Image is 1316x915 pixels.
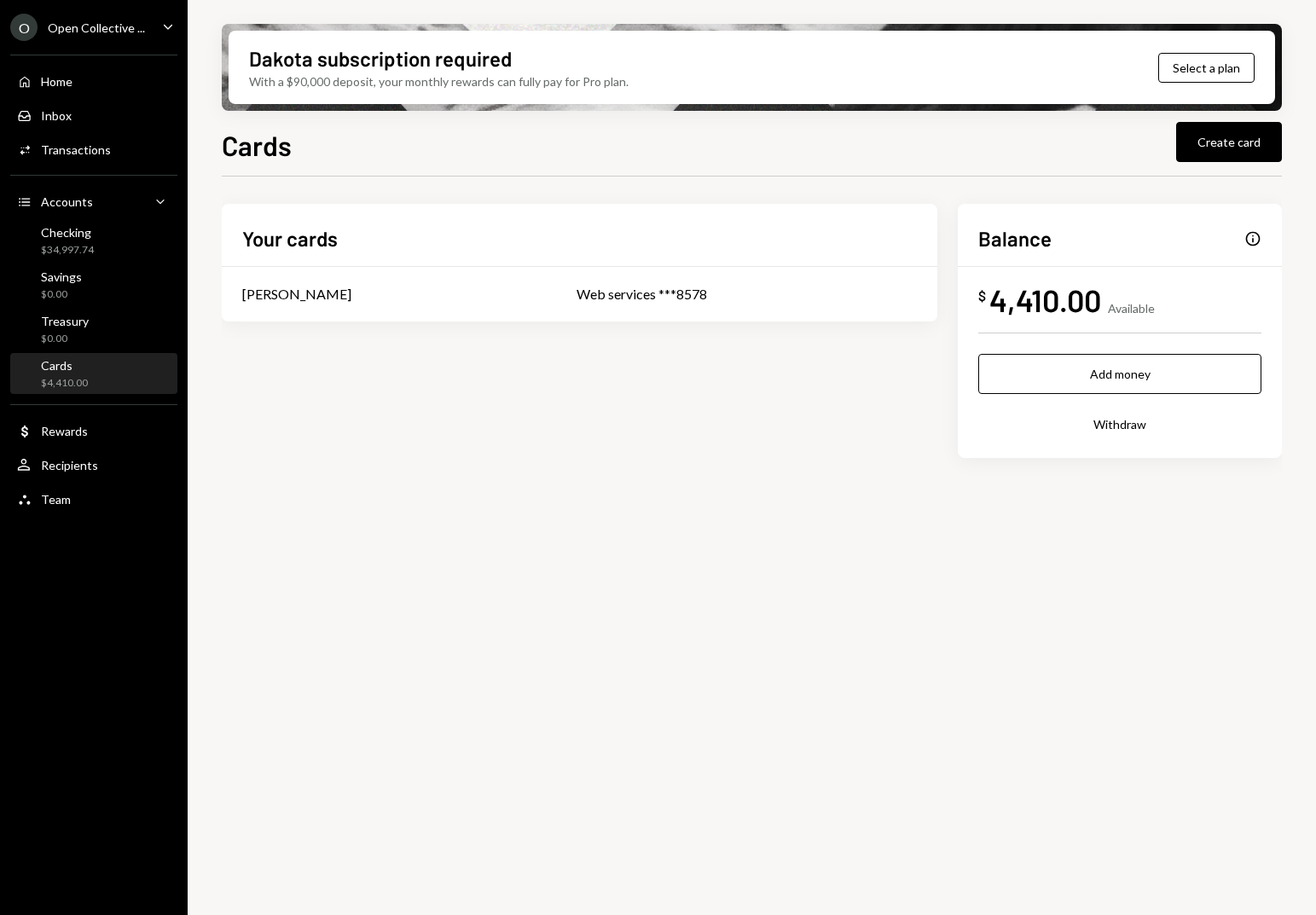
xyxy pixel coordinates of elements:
[222,128,292,162] h1: Cards
[41,74,72,89] div: Home
[10,220,177,261] a: Checking$34,997.74
[10,264,177,305] a: Savings$0.00
[41,108,72,123] div: Inbox
[41,358,88,373] div: Cards
[10,449,177,480] a: Recipients
[10,66,177,96] a: Home
[10,415,177,446] a: Rewards
[978,224,1052,252] h2: Balance
[10,484,177,514] a: Team
[10,14,38,41] div: O
[41,424,88,438] div: Rewards
[10,134,177,165] a: Transactions
[41,492,71,507] div: Team
[41,376,88,391] div: $4,410.00
[41,332,89,346] div: $0.00
[242,224,338,252] h2: Your cards
[242,284,351,304] div: [PERSON_NAME]
[41,269,82,284] div: Savings
[1176,122,1282,162] button: Create card
[577,284,917,304] div: Web services ***8578
[989,281,1101,319] div: 4,410.00
[10,186,177,217] a: Accounts
[10,309,177,350] a: Treasury$0.00
[41,287,82,302] div: $0.00
[978,404,1261,444] button: Withdraw
[249,72,629,90] div: With a $90,000 deposit, your monthly rewards can fully pay for Pro plan.
[41,225,94,240] div: Checking
[48,20,145,35] div: Open Collective ...
[10,353,177,394] a: Cards$4,410.00
[249,44,512,72] div: Dakota subscription required
[1108,301,1155,316] div: Available
[978,287,986,304] div: $
[41,243,94,258] div: $34,997.74
[41,142,111,157] div: Transactions
[41,314,89,328] div: Treasury
[41,458,98,472] div: Recipients
[978,354,1261,394] button: Add money
[41,194,93,209] div: Accounts
[1158,53,1255,83] button: Select a plan
[10,100,177,130] a: Inbox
